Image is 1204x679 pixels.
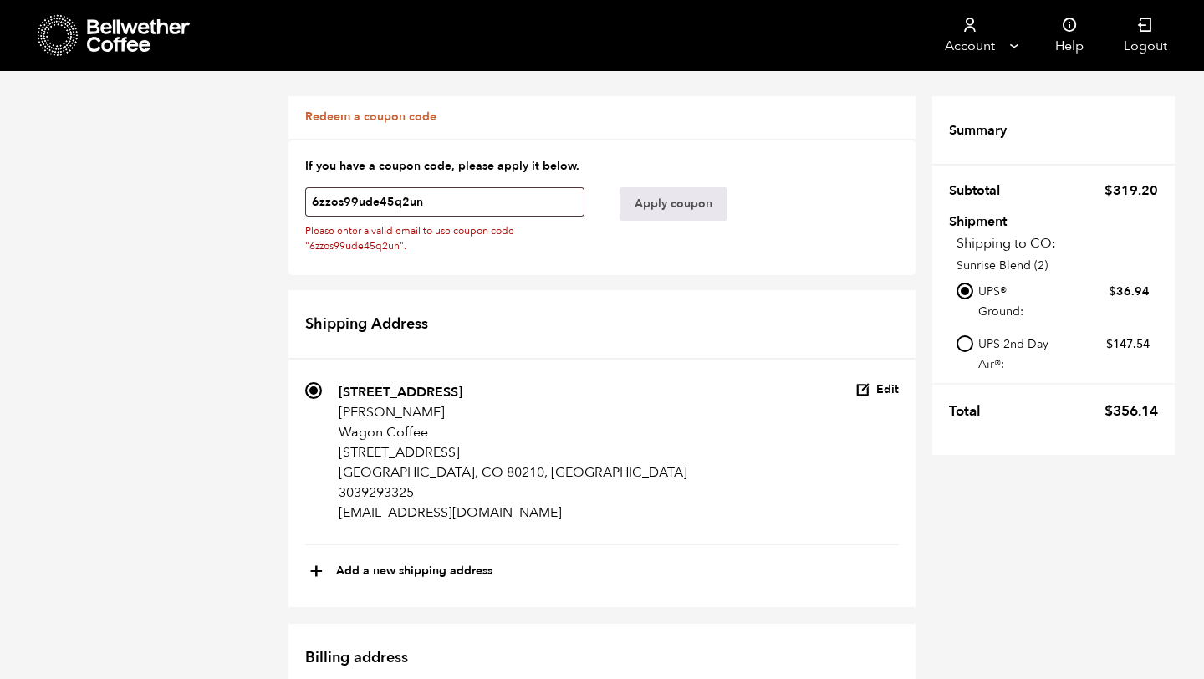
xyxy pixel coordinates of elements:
[339,462,687,482] p: [GEOGRAPHIC_DATA], CO 80210, [GEOGRAPHIC_DATA]
[339,422,687,442] p: Wagon Coffee
[1105,181,1113,200] span: $
[339,402,687,422] p: [PERSON_NAME]
[1105,401,1158,421] bdi: 356.14
[1105,181,1158,200] bdi: 319.20
[1109,283,1116,299] span: $
[1109,283,1150,299] bdi: 36.94
[949,393,991,430] th: Total
[1106,336,1150,352] bdi: 147.54
[288,290,916,360] h2: Shipping Address
[1106,336,1113,352] span: $
[1105,401,1113,421] span: $
[305,223,584,253] span: Please enter a valid email to use coupon code "6zzos99ude45q2un".
[339,482,687,503] p: 3039293325
[305,109,436,125] a: Redeem a coupon code
[978,333,1150,375] label: UPS 2nd Day Air®:
[339,442,687,462] p: [STREET_ADDRESS]
[305,382,322,399] input: [STREET_ADDRESS] [PERSON_NAME] Wagon Coffee [STREET_ADDRESS] [GEOGRAPHIC_DATA], CO 80210, [GEOGRA...
[957,233,1158,253] p: Shipping to CO:
[957,257,1158,274] p: Sunrise Blend (2)
[855,382,899,398] button: Edit
[309,558,324,586] span: +
[978,280,1150,322] label: UPS® Ground:
[305,157,899,175] p: If you have a coupon code, please apply it below.
[339,503,687,523] p: [EMAIL_ADDRESS][DOMAIN_NAME]
[949,215,1045,226] th: Shipment
[949,173,1010,208] th: Subtotal
[309,558,492,586] button: +Add a new shipping address
[949,113,1017,148] th: Summary
[620,187,727,221] button: Apply coupon
[339,383,462,401] strong: [STREET_ADDRESS]
[305,187,584,217] input: Coupon code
